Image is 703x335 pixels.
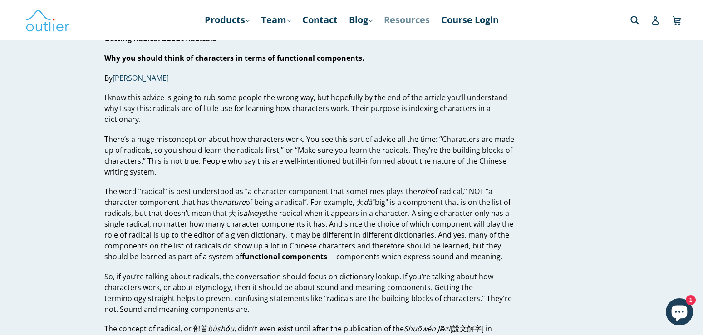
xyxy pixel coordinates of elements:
[104,92,514,125] p: I know this advice is going to rub some people the wrong way, but hopefully by the end of the art...
[222,197,246,207] em: nature
[417,186,431,196] em: role
[25,7,70,33] img: Outlier Linguistics
[242,252,327,262] strong: functional components
[200,12,254,28] a: Products
[663,298,696,328] inbox-online-store-chat: Shopify online store chat
[404,324,451,334] em: Shuōwén Jiězì
[104,271,514,315] p: So, if you’re talking about radicals, the conversation should focus on dictionary lookup. If you’...
[364,197,372,207] em: dà
[243,208,266,218] em: always
[113,73,169,83] a: [PERSON_NAME]
[344,12,377,28] a: Blog
[104,186,514,262] p: The word “radical” is best understood as “a character component that sometimes plays the of radic...
[628,10,653,29] input: Search
[437,12,503,28] a: Course Login
[208,324,234,334] em: bùshǒu
[104,134,514,177] p: There’s a huge misconception about how characters work. You see this sort of advice all the time:...
[104,73,514,83] p: By
[104,53,364,63] strong: Why you should think of characters in terms of functional components.
[379,12,434,28] a: Resources
[298,12,342,28] a: Contact
[256,12,295,28] a: Team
